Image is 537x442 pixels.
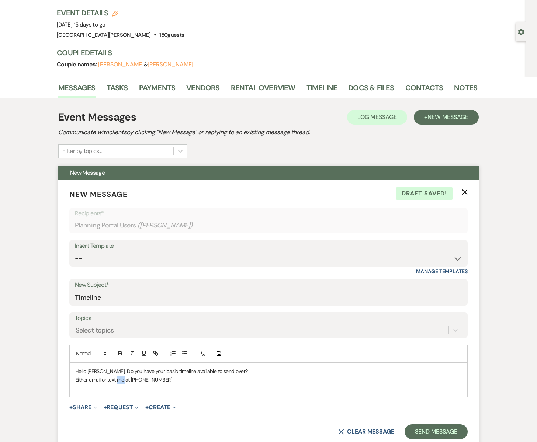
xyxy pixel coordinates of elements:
button: Clear message [338,429,394,435]
span: Couple names: [57,60,98,68]
a: Rental Overview [231,82,295,98]
span: New Message [427,113,468,121]
span: 150 guests [159,31,184,39]
p: Hello [PERSON_NAME], Do you have your basic timeline available to send over? [75,367,462,375]
label: New Subject* [75,280,462,290]
button: [PERSON_NAME] [148,62,193,67]
button: Share [69,404,97,410]
span: + [145,404,149,410]
h1: Event Messages [58,109,136,125]
div: Filter by topics... [62,147,102,156]
span: + [69,404,73,410]
div: Insert Template [75,241,462,251]
span: + [104,404,107,410]
button: Request [104,404,139,410]
span: | [72,21,105,28]
span: ( [PERSON_NAME] ) [138,220,193,230]
h3: Event Details [57,8,184,18]
span: New Message [69,189,128,199]
span: Draft saved! [396,187,453,200]
span: New Message [70,169,105,177]
a: Contacts [405,82,443,98]
button: [PERSON_NAME] [98,62,144,67]
span: [GEOGRAPHIC_DATA][PERSON_NAME] [57,31,151,39]
a: Vendors [186,82,219,98]
a: Payments [139,82,176,98]
button: Send Message [405,424,468,439]
a: Tasks [107,82,128,98]
a: Docs & Files [348,82,394,98]
a: Notes [454,82,477,98]
button: +New Message [414,110,479,125]
span: Log Message [357,113,397,121]
span: [DATE] [57,21,105,28]
a: Timeline [306,82,337,98]
h3: Couple Details [57,48,470,58]
a: Messages [58,82,96,98]
div: Select topics [76,326,114,335]
a: Manage Templates [416,268,468,275]
button: Log Message [347,110,407,125]
button: Open lead details [518,28,524,35]
p: Either email or text me at [PHONE_NUMBER] [75,376,462,384]
h2: Communicate with clients by clicking "New Message" or replying to an existing message thread. [58,128,479,137]
span: 15 days to go [74,21,105,28]
label: Topics [75,313,462,324]
p: Recipients* [75,209,462,218]
span: & [98,61,193,68]
div: Planning Portal Users [75,218,462,233]
button: Create [145,404,176,410]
